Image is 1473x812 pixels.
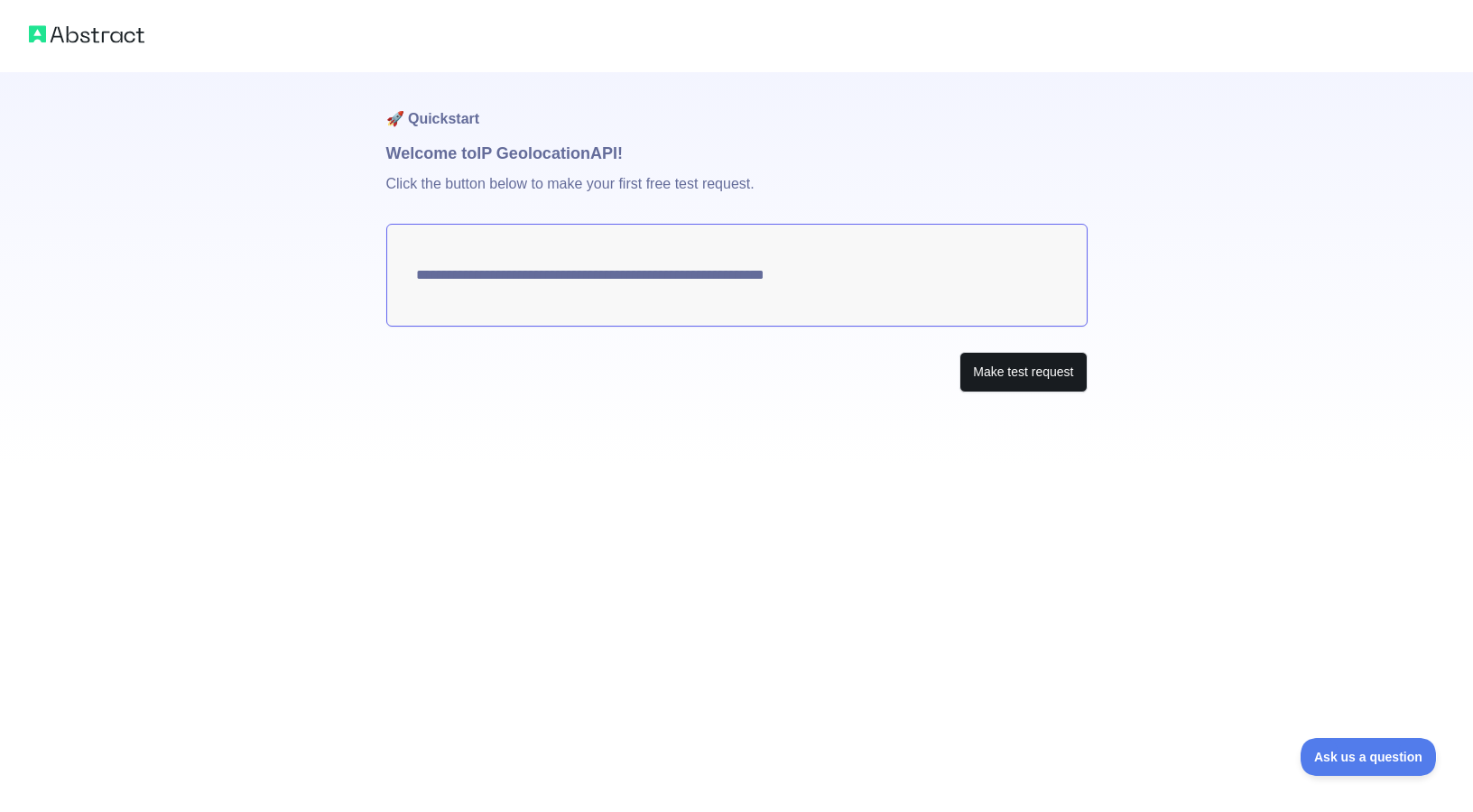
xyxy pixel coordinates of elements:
[959,352,1087,392] button: Make test request
[1301,738,1437,776] iframe: Toggle Customer Support
[386,72,1088,141] h1: 🚀 Quickstart
[386,141,1088,166] h1: Welcome to IP Geolocation API!
[386,166,1088,224] p: Click the button below to make your first free test request.
[29,22,144,47] img: Abstract logo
